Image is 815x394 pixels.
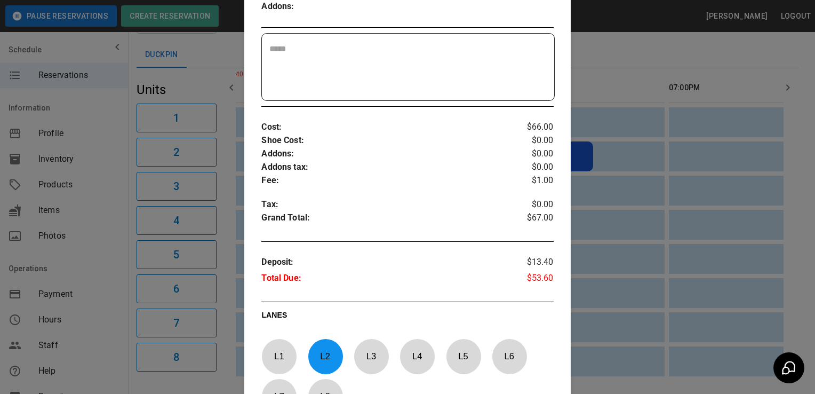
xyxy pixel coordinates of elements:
[261,310,553,325] p: LANES
[446,344,481,369] p: L 5
[261,174,505,187] p: Fee :
[492,344,527,369] p: L 6
[505,134,553,147] p: $0.00
[261,211,505,227] p: Grand Total :
[505,198,553,211] p: $0.00
[505,161,553,174] p: $0.00
[261,256,505,272] p: Deposit :
[261,161,505,174] p: Addons tax :
[261,121,505,134] p: Cost :
[399,344,435,369] p: L 4
[505,211,553,227] p: $67.00
[261,344,297,369] p: L 1
[505,121,553,134] p: $66.00
[505,256,553,272] p: $13.40
[261,272,505,288] p: Total Due :
[261,134,505,147] p: Shoe Cost :
[505,147,553,161] p: $0.00
[261,198,505,211] p: Tax :
[505,272,553,288] p: $53.60
[308,344,343,369] p: L 2
[261,147,505,161] p: Addons :
[354,344,389,369] p: L 3
[505,174,553,187] p: $1.00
